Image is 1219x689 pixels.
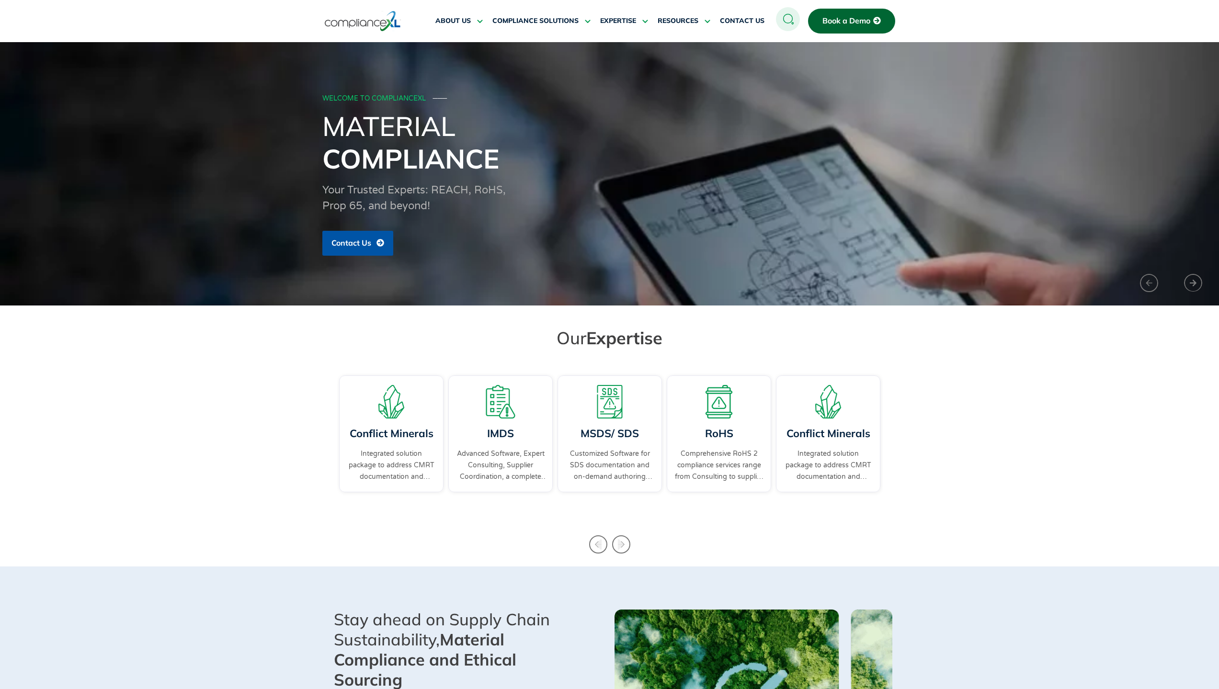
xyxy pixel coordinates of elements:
[811,385,845,418] img: A representation of minerals
[658,17,698,25] span: RESOURCES
[720,10,764,33] a: CONTACT US
[349,427,433,440] a: Conflict Minerals
[674,448,763,483] a: Comprehensive RoHS 2 compliance services range from Consulting to supplier engagement...
[664,373,774,514] div: 1 / 4
[720,17,764,25] span: CONTACT US
[565,448,654,483] a: Customized Software for SDS documentation and on-demand authoring services
[658,10,710,33] a: RESOURCES
[589,535,607,553] div: Previous slide
[492,17,579,25] span: COMPLIANCE SOLUTIONS
[487,427,514,440] a: IMDS
[702,385,736,418] img: A board with a warning sign
[600,10,648,33] a: EXPERTISE
[322,231,393,256] a: Contact Us
[322,142,499,175] span: Compliance
[433,94,447,102] span: ───
[375,385,408,418] img: A representation of minerals
[337,373,446,514] div: 2 / 4
[435,17,471,25] span: ABOUT US
[342,327,878,349] h2: Our
[593,385,627,418] img: A warning board with SDS displaying
[331,239,371,248] span: Contact Us
[322,95,894,103] div: WELCOME TO COMPLIANCEXL
[555,373,664,514] div: 4 / 4
[325,10,401,32] img: logo-one.svg
[586,327,662,349] span: Expertise
[612,535,630,553] div: Next slide
[456,448,545,483] a: Advanced Software, Expert Consulting, Supplier Coordination, a complete IMDS solution.
[435,10,483,33] a: ABOUT US
[492,10,591,33] a: COMPLIANCE SOLUTIONS
[784,448,873,483] a: Integrated solution package to address CMRT documentation and supplier engagement.
[347,448,436,483] a: Integrated solution package to address CMRT documentation and supplier engagement.
[774,373,883,514] div: 2 / 4
[786,427,870,440] a: Conflict Minerals
[808,9,895,34] a: Book a Demo
[822,17,870,25] span: Book a Demo
[600,17,636,25] span: EXPERTISE
[337,373,883,514] div: Carousel | Horizontal scrolling: Arrow Left & Right
[484,385,517,418] img: A list board with a warning
[581,427,639,440] a: MSDS/ SDS
[322,184,506,212] span: Your Trusted Experts: REACH, RoHS, Prop 65, and beyond!
[705,427,733,440] a: RoHS
[322,110,897,175] h1: Material
[446,373,555,514] div: 3 / 4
